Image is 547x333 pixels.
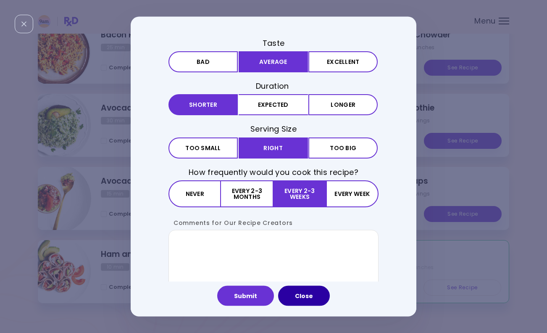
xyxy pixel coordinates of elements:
[15,15,33,33] div: Close
[168,51,238,72] button: Bad
[221,180,273,207] button: Every 2-3 months
[168,38,379,48] h3: Taste
[168,180,221,207] button: Never
[168,137,238,158] button: Too small
[239,137,308,158] button: Right
[308,94,378,115] button: Longer
[330,145,356,151] span: Too big
[326,180,379,207] button: Every week
[185,145,221,151] span: Too small
[308,137,378,158] button: Too big
[168,218,293,227] label: Comments for Our Recipe Creators
[273,180,326,207] button: Every 2-3 weeks
[278,285,330,306] button: Close
[308,51,378,72] button: Excellent
[168,124,379,134] h3: Serving Size
[239,94,308,115] button: Expected
[168,81,379,91] h3: Duration
[168,94,238,115] button: Shorter
[217,285,274,306] button: Submit
[168,166,379,177] h3: How frequently would you cook this recipe?
[239,51,308,72] button: Average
